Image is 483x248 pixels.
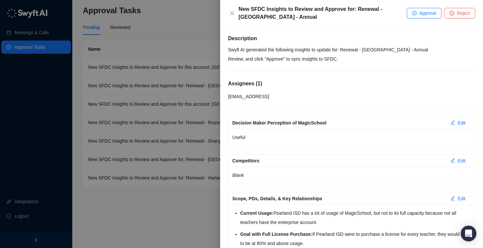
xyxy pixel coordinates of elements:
[449,11,454,15] span: stop
[239,5,407,21] div: New SFDC Insights to Review and Approve for: Renewal - [GEOGRAPHIC_DATA] - Annual
[228,94,269,99] span: [EMAIL_ADDRESS]
[228,35,475,42] h5: Description
[232,195,445,202] div: Scope, PDs, Details, & Key Relationships
[240,230,471,248] li: If Pearland ISD were to purchase a license for every teacher, they would want to be at 80% and ab...
[232,119,445,126] div: Decision Maker Perception of MagicSchool
[458,157,466,164] span: Edit
[458,119,466,126] span: Edit
[412,11,417,15] span: check-circle
[228,80,475,88] h5: Assignees ( 1 )
[240,208,471,227] li: Pearland ISD has a lot of usage of MagicSchool, but not to its full capacity because not all teac...
[228,54,475,64] p: Review, and click "Approve" to sync insights to SFDC.
[450,196,455,201] span: edit
[228,45,475,54] p: Swyft AI generated the following insights to update for: Renewal - [GEOGRAPHIC_DATA] - Annual
[445,118,471,128] button: Edit
[240,210,273,216] strong: Current Usage:
[450,158,455,163] span: edit
[458,195,466,202] span: Edit
[445,193,471,204] button: Edit
[228,9,236,17] button: Close
[232,133,471,142] p: Useful
[419,10,436,17] span: Approve
[229,11,235,16] span: close
[457,10,470,17] span: Reject
[461,226,476,241] div: Open Intercom Messenger
[240,232,312,237] strong: Goal with Full License Purchase:
[450,120,455,125] span: edit
[445,155,471,166] button: Edit
[444,8,475,18] button: Reject
[232,173,244,178] em: Blank
[232,157,445,164] div: Competitors
[407,8,442,18] button: Approve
